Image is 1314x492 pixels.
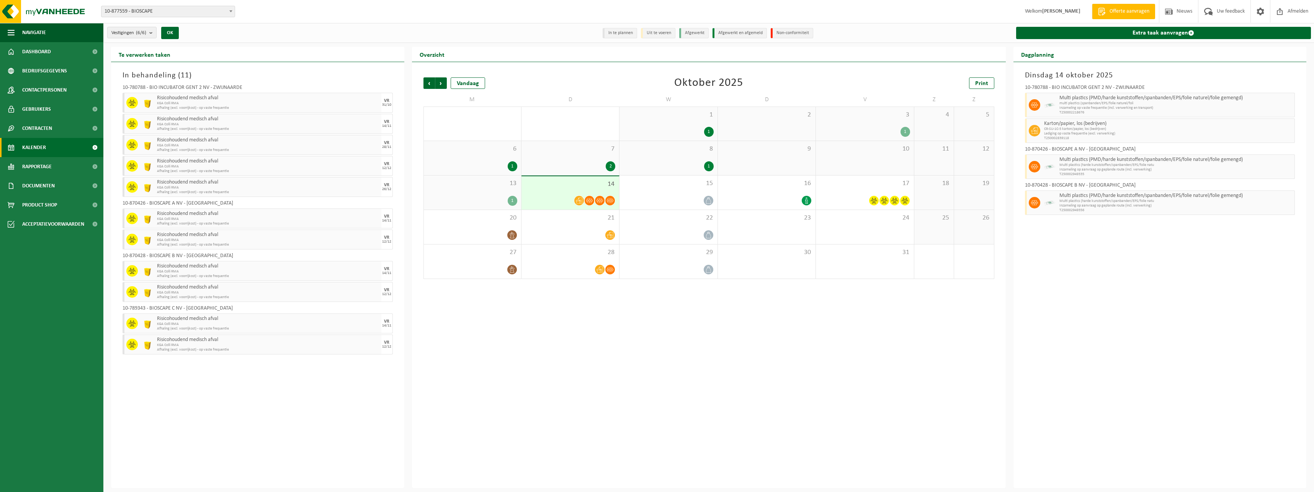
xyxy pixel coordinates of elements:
[1059,199,1293,203] span: Multi plastics (harde kunststoffen/spanbanden/EPS/folie natu
[22,80,67,100] span: Contactpersonen
[157,169,379,174] span: Afhaling (excl. voorrijkost) - op vaste frequentie
[958,214,990,222] span: 26
[157,122,379,127] span: KGA Colli RMA
[157,221,379,226] span: Afhaling (excl. voorrijkost) - op vaste frequentie
[384,120,389,124] div: VR
[820,145,910,153] span: 10
[157,322,379,326] span: KGA Colli RMA
[1044,99,1056,111] img: LP-SK-00500-LPE-16
[1059,167,1293,172] span: Inzameling op aanvraag op geplande route (incl. verwerking)
[606,161,615,171] div: 2
[123,70,393,81] h3: In behandeling ( )
[901,127,910,137] div: 1
[157,158,379,164] span: Risicohoudend medisch afval
[384,288,389,292] div: VR
[918,111,950,119] span: 4
[101,6,235,17] span: 10-877559 - BIOSCAPE
[384,340,389,345] div: VR
[157,185,379,190] span: KGA Colli RMA
[157,101,379,106] span: KGA Colli RMA
[157,337,379,343] span: Risicohoudend medisch afval
[1042,8,1080,14] strong: [PERSON_NAME]
[975,80,988,87] span: Print
[157,143,379,148] span: KGA Colli RMA
[157,179,379,185] span: Risicohoudend medisch afval
[157,95,379,101] span: Risicohoudend medisch afval
[623,248,713,257] span: 29
[142,286,153,298] img: LP-SB-00050-HPE-22
[142,118,153,130] img: LP-SB-00050-HPE-22
[525,214,615,222] span: 21
[157,232,379,238] span: Risicohoudend medisch afval
[111,47,178,62] h2: Te verwerken taken
[157,274,379,279] span: Afhaling (excl. voorrijkost) - op vaste frequentie
[157,263,379,269] span: Risicohoudend medisch afval
[382,271,391,275] div: 14/11
[428,248,517,257] span: 27
[1059,95,1293,101] span: Multi plastics (PMD/harde kunststoffen/spanbanden/EPS/folie naturel/folie gemengd)
[722,145,812,153] span: 9
[384,267,389,271] div: VR
[1108,8,1151,15] span: Offerte aanvragen
[603,28,637,38] li: In te plannen
[142,339,153,350] img: LP-SB-00050-HPE-22
[704,161,714,171] div: 1
[623,111,713,119] span: 1
[1059,203,1293,208] span: Inzameling op aanvraag op geplande route (incl. verwerking)
[623,145,713,153] span: 8
[918,145,950,153] span: 11
[142,213,153,224] img: LP-SB-00050-HPE-22
[1059,110,1293,115] span: T250002218676
[157,190,379,195] span: Afhaling (excl. voorrijkost) - op vaste frequentie
[1059,157,1293,163] span: Multi plastics (PMD/harde kunststoffen/spanbanden/EPS/folie naturel/folie gemengd)
[816,93,914,107] td: V
[1092,4,1155,19] a: Offerte aanvragen
[525,180,615,189] span: 14
[22,119,52,138] span: Contracten
[22,42,51,61] span: Dashboard
[722,214,812,222] span: 23
[382,292,391,296] div: 12/12
[157,290,379,295] span: KGA Colli RMA
[969,77,994,89] a: Print
[382,219,391,223] div: 14/11
[623,214,713,222] span: 22
[382,166,391,170] div: 12/12
[1044,161,1056,172] img: LP-SK-00500-LPE-16
[451,77,485,89] div: Vandaag
[157,148,379,153] span: Afhaling (excl. voorrijkost) - op vaste frequentie
[1016,27,1311,39] a: Extra taak aanvragen
[181,72,189,79] span: 11
[142,318,153,329] img: LP-SB-00050-HPE-22
[1025,85,1295,93] div: 10-780788 - BIO INCUBATOR GENT 2 NV - ZWIJNAARDE
[918,179,950,188] span: 18
[384,162,389,166] div: VR
[157,127,379,131] span: Afhaling (excl. voorrijkost) - op vaste frequentie
[1059,172,1293,177] span: T250002949335
[123,253,393,261] div: 10-870428 - BIOSCAPE B NV - [GEOGRAPHIC_DATA]
[619,93,717,107] td: W
[157,137,379,143] span: Risicohoudend medisch afval
[679,28,709,38] li: Afgewerkt
[22,176,55,195] span: Documenten
[157,243,379,247] span: Afhaling (excl. voorrijkost) - op vaste frequentie
[1025,147,1295,154] div: 10-870426 - BIOSCAPE A NV - [GEOGRAPHIC_DATA]
[435,77,447,89] span: Volgende
[382,145,391,149] div: 28/11
[22,157,52,176] span: Rapportage
[1059,106,1293,110] span: Inzameling op vaste frequentie (incl. verwerking en transport)
[1025,183,1295,190] div: 10-870428 - BIOSCAPE B NV - [GEOGRAPHIC_DATA]
[704,127,714,137] div: 1
[1044,127,1293,131] span: CR-SU-1C-5 karton/papier, los (bedrijven)
[525,145,615,153] span: 7
[674,77,743,89] div: Oktober 2025
[157,106,379,110] span: Afhaling (excl. voorrijkost) - op vaste frequentie
[428,214,517,222] span: 20
[382,324,391,328] div: 14/11
[722,248,812,257] span: 30
[382,103,391,107] div: 31/10
[142,181,153,193] img: LP-SB-00050-HPE-22
[718,93,816,107] td: D
[412,47,452,62] h2: Overzicht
